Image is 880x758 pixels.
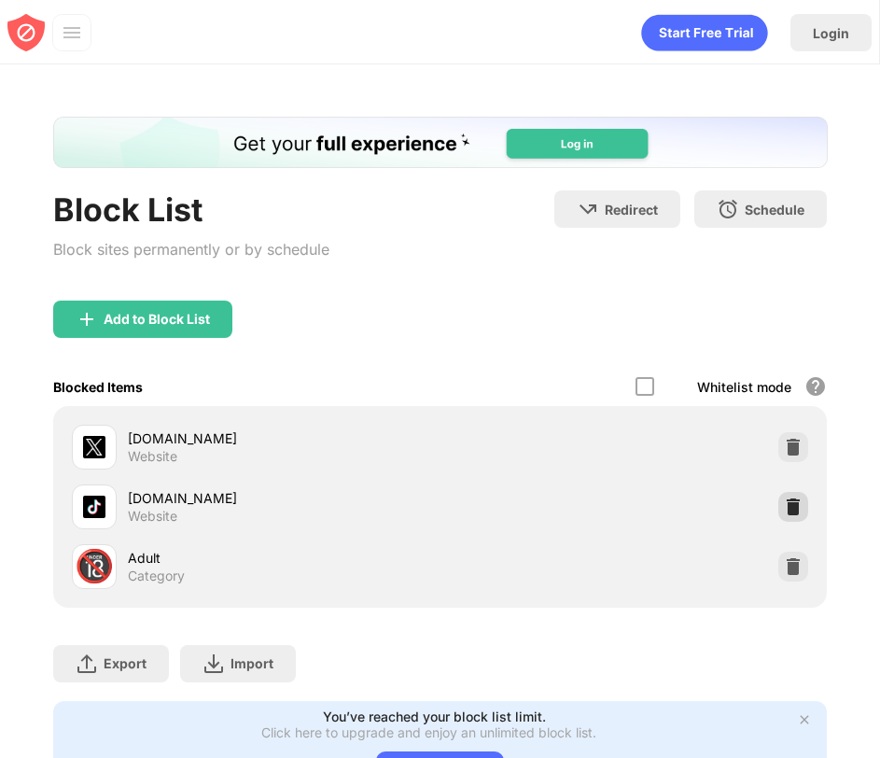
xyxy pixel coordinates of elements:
div: [DOMAIN_NAME] [128,488,440,508]
div: Export [104,655,147,671]
div: [DOMAIN_NAME] [128,428,440,448]
img: blocksite-icon-red.svg [7,14,45,51]
div: Blocked Items [53,379,143,395]
div: Login [813,25,849,41]
div: You’ve reached your block list limit. [323,709,546,724]
div: Adult [128,548,440,568]
div: Whitelist mode [697,379,791,395]
div: Schedule [745,202,804,218]
img: x-button.svg [797,712,812,727]
div: Import [230,655,273,671]
iframe: Banner [53,117,828,168]
div: Block List [53,190,329,229]
div: animation [641,14,768,51]
div: Website [128,508,177,525]
img: favicons [83,436,105,458]
div: Block sites permanently or by schedule [53,236,329,263]
div: Click here to upgrade and enjoy an unlimited block list. [261,724,596,740]
img: favicons [83,496,105,518]
div: Redirect [605,202,658,218]
div: Add to Block List [104,312,210,327]
div: 🔞 [75,547,114,585]
div: Category [128,568,185,584]
div: Website [128,448,177,465]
